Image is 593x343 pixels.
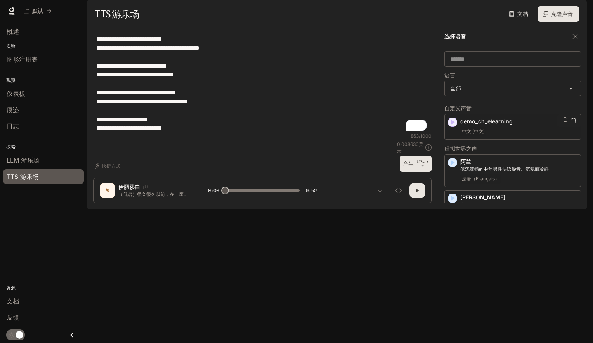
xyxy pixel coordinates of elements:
button: Copy Voice ID [560,117,568,123]
font: 中文 (中文) [462,128,485,134]
font: 伊丽莎白 [118,184,140,190]
font: CTRL + [417,159,428,163]
button: 下载音频 [372,183,388,198]
font: 全部 [450,85,461,92]
font: 克隆声音 [551,10,573,17]
font: （低语）很久很久以前，在一座隐藏在魔法森林深处的小屋里，一位温柔的女巫看着晨曦洒落在木地板上，投射出金色的图案，如同微小的咒语般舞动。（打哈欠）窗外，[PERSON_NAME]的鸟儿轻声歌唱，它... [118,191,188,310]
font: 阿兰 [460,158,471,165]
button: 克隆声音 [538,6,579,22]
button: 所有工作区 [20,3,55,19]
font: 低沉流畅的中年男性法语嗓音。沉稳而冷静 [460,166,549,172]
font: demo_ch_elearning [460,118,513,125]
button: 检查 [391,183,406,198]
font: 产生 [403,160,414,167]
font: 快捷方式 [102,163,120,169]
font: 自定义声音 [444,105,472,111]
p: 充满活力且富有表现力的中音男声，略带鼻音 [460,201,577,208]
font: 文档 [517,10,528,17]
font: 0:00 [208,187,219,194]
div: 全部 [445,81,581,96]
font: 默认 [32,7,43,14]
font: ⏎ [421,164,424,168]
font: TTS 游乐场 [95,8,139,20]
button: 快捷方式 [93,159,123,172]
font: 0:52 [306,187,317,194]
font: 法语（Français） [462,176,499,182]
font: 语言 [444,72,455,78]
button: 产生CTRL +⏎ [400,156,432,171]
button: 复制语音ID [140,185,151,189]
font: 埃 [106,188,109,192]
p: 低沉流畅的中年男性法语嗓音。沉稳而冷静 [460,166,577,173]
font: 虚拟世界之声 [444,145,477,152]
a: 文档 [507,6,532,22]
font: 充满活力且富有表现力的中音男声，略带鼻音 [460,202,553,208]
textarea: 为了丰富屏幕阅读器交互，请在 Grammarly 扩展设置中激活辅助功能 [96,35,428,133]
font: [PERSON_NAME] [460,194,505,201]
